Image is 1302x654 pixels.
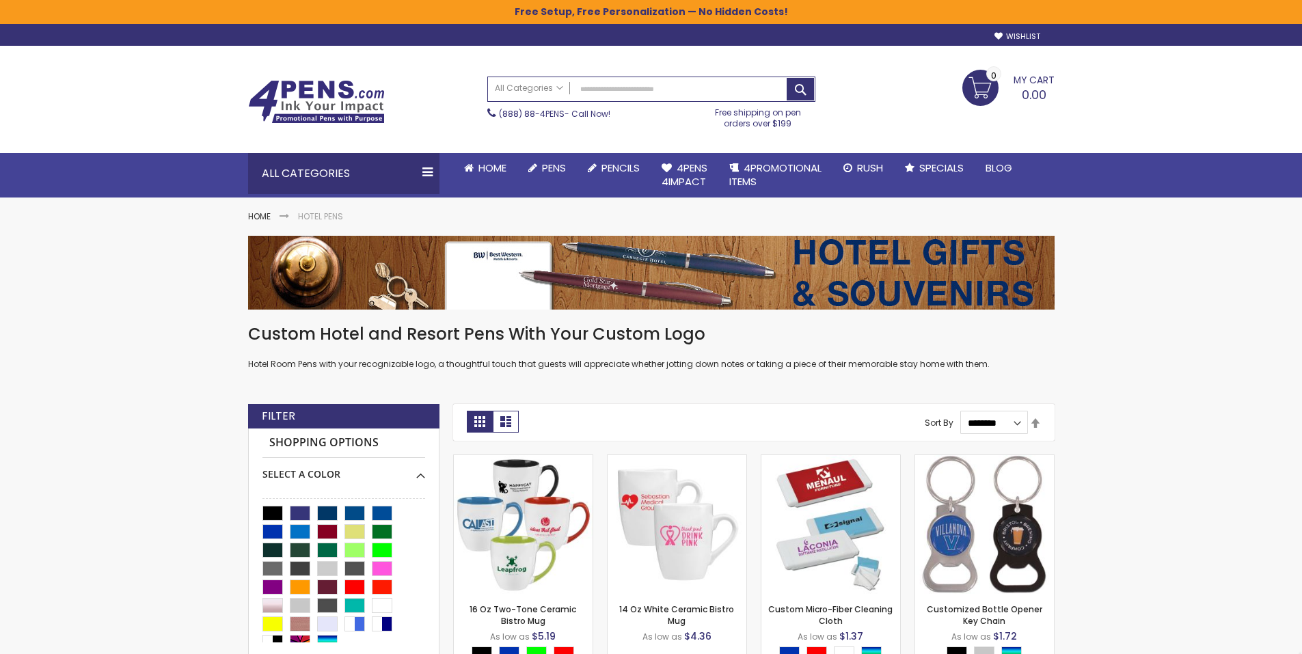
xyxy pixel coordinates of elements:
a: 4PROMOTIONALITEMS [718,153,832,197]
span: 4PROMOTIONAL ITEMS [729,161,822,189]
span: 0.00 [1022,86,1046,103]
strong: Grid [467,411,493,433]
div: Select A Color [262,458,425,481]
img: Hotel Pens​ [248,236,1055,310]
a: Home [248,210,271,222]
a: Specials [894,153,975,183]
a: Pencils [577,153,651,183]
a: All Categories [488,77,570,100]
a: Wishlist [994,31,1040,42]
span: Pens [542,161,566,175]
a: 16 Oz Two-Tone Ceramic Bistro Mug [470,603,576,626]
img: 16 Oz Two-Tone Ceramic Bistro Mug [454,455,593,594]
span: Pencils [601,161,640,175]
span: All Categories [495,83,563,94]
span: $5.19 [532,629,556,643]
span: Rush [857,161,883,175]
img: Custom Micro-Fiber Cleaning Cloth [761,455,900,594]
a: Rush [832,153,894,183]
label: Sort By [925,417,953,428]
a: Customized Bottle Opener Key Chain [927,603,1042,626]
div: Hotel Room Pens with your recognizable logo, a thoughtful touch that guests will appreciate wheth... [248,323,1055,370]
span: As low as [798,631,837,642]
span: $1.72 [993,629,1017,643]
a: 14 Oz White Ceramic Bistro Mug [619,603,734,626]
div: Free shipping on pen orders over $199 [701,102,815,129]
span: 0 [991,69,996,82]
span: Blog [986,161,1012,175]
span: As low as [642,631,682,642]
a: Custom Micro-Fiber Cleaning Cloth [768,603,893,626]
a: Pens [517,153,577,183]
a: 0.00 0 [962,70,1055,104]
a: 14 Oz White Ceramic Bistro Mug [608,454,746,466]
span: Specials [919,161,964,175]
img: 4Pens Custom Pens and Promotional Products [248,80,385,124]
span: $1.37 [839,629,863,643]
a: 16 Oz Two-Tone Ceramic Bistro Mug [454,454,593,466]
img: Customized Bottle Opener Key Chain [915,455,1054,594]
a: 4Pens4impact [651,153,718,197]
img: 14 Oz White Ceramic Bistro Mug [608,455,746,594]
span: As low as [951,631,991,642]
span: 4Pens 4impact [662,161,707,189]
h1: Custom Hotel and Resort Pens With Your Custom Logo [248,323,1055,345]
strong: Hotel Pens​ [298,210,343,222]
a: Custom Micro-Fiber Cleaning Cloth [761,454,900,466]
span: - Call Now! [499,108,610,120]
span: Home [478,161,506,175]
div: All Categories [248,153,439,194]
a: Blog [975,153,1023,183]
a: Home [453,153,517,183]
span: $4.36 [684,629,711,643]
span: As low as [490,631,530,642]
strong: Filter [262,409,295,424]
strong: Shopping Options [262,428,425,458]
a: Customized Bottle Opener Key Chain [915,454,1054,466]
a: (888) 88-4PENS [499,108,565,120]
